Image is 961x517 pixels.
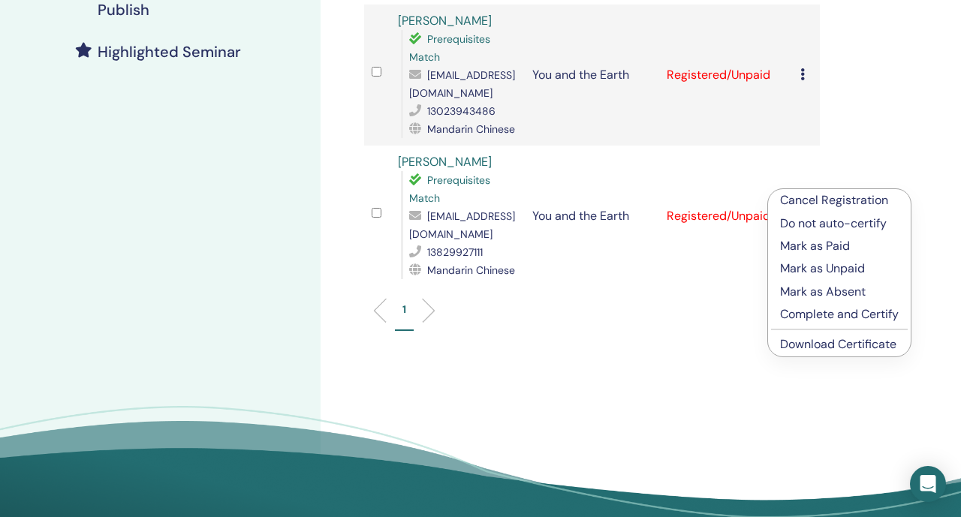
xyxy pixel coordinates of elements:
a: [PERSON_NAME] [398,154,492,170]
p: Complete and Certify [780,305,899,323]
span: [EMAIL_ADDRESS][DOMAIN_NAME] [409,68,515,100]
h4: Highlighted Seminar [98,43,241,61]
h4: Publish [98,1,149,19]
p: Mark as Unpaid [780,260,899,278]
p: Mark as Paid [780,237,899,255]
span: Prerequisites Match [409,32,490,64]
span: 13829927111 [427,245,483,259]
span: Prerequisites Match [409,173,490,205]
div: Open Intercom Messenger [910,466,946,502]
span: Mandarin Chinese [427,122,515,136]
a: Download Certificate [780,336,896,352]
a: [PERSON_NAME] [398,13,492,29]
td: You and the Earth [525,146,659,287]
p: 1 [402,302,406,317]
p: Do not auto-certify [780,215,899,233]
span: Mandarin Chinese [427,263,515,277]
span: [EMAIL_ADDRESS][DOMAIN_NAME] [409,209,515,241]
td: You and the Earth [525,5,659,146]
p: Cancel Registration [780,191,899,209]
span: 13023943486 [427,104,496,118]
p: Mark as Absent [780,283,899,301]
